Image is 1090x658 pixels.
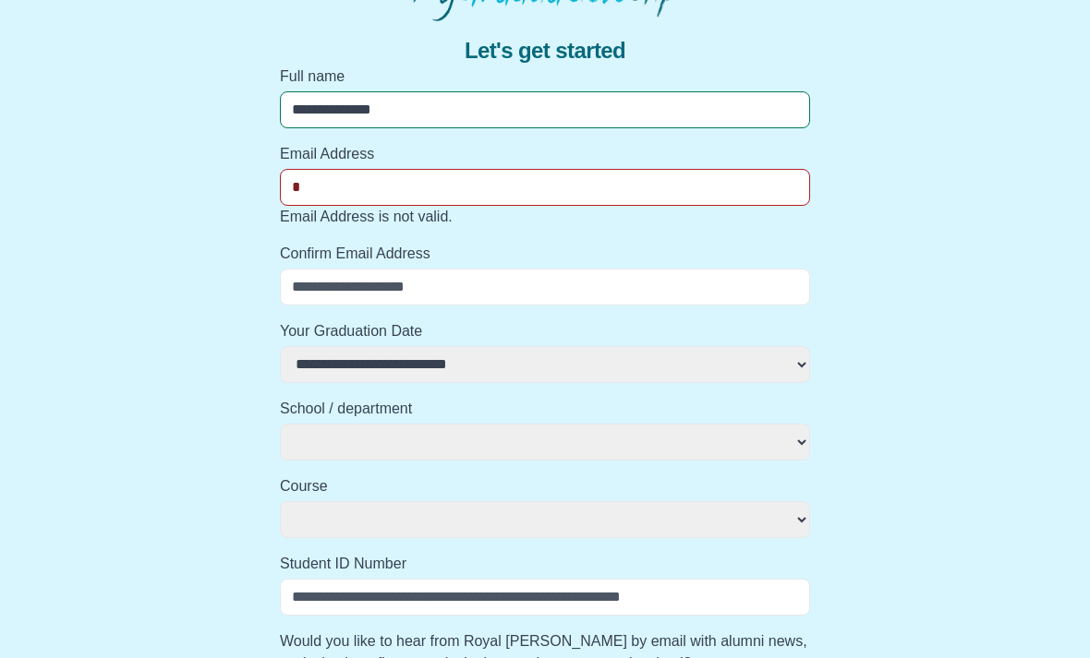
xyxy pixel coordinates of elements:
[280,143,810,165] label: Email Address
[280,320,810,342] label: Your Graduation Date
[280,398,810,420] label: School / department
[280,209,453,224] span: Email Address is not valid.
[280,243,810,265] label: Confirm Email Address
[465,36,625,66] span: Let's get started
[280,66,810,88] label: Full name
[280,553,810,575] label: Student ID Number
[280,475,810,497] label: Course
